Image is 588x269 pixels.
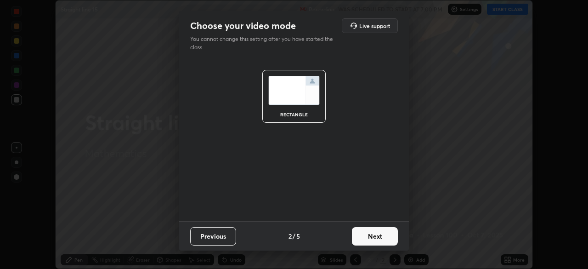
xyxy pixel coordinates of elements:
[296,231,300,241] h4: 5
[288,231,292,241] h4: 2
[276,112,312,117] div: rectangle
[190,20,296,32] h2: Choose your video mode
[190,35,339,52] p: You cannot change this setting after you have started the class
[359,23,390,29] h5: Live support
[190,227,236,246] button: Previous
[268,76,320,105] img: normalScreenIcon.ae25ed63.svg
[352,227,398,246] button: Next
[293,231,295,241] h4: /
